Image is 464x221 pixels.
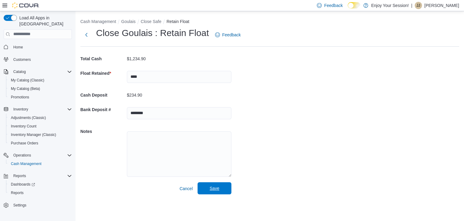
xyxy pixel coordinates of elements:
[17,15,72,27] span: Load All Apps in [GEOGRAPHIC_DATA]
[11,106,31,113] button: Inventory
[6,139,74,147] button: Purchase Orders
[8,77,47,84] a: My Catalog (Classic)
[80,29,92,41] button: Next
[11,44,25,51] a: Home
[415,2,422,9] div: Jacqueline Jones
[6,180,74,189] a: Dashboards
[179,186,193,192] span: Cancel
[417,2,420,9] span: JJ
[11,172,72,180] span: Reports
[11,106,72,113] span: Inventory
[213,29,243,41] a: Feedback
[411,2,412,9] p: |
[11,86,40,91] span: My Catalog (Beta)
[8,114,48,121] a: Adjustments (Classic)
[177,183,195,195] button: Cancel
[8,160,72,167] span: Cash Management
[6,76,74,84] button: My Catalog (Classic)
[11,132,56,137] span: Inventory Manager (Classic)
[127,56,146,61] p: $1,234.90
[13,153,31,158] span: Operations
[80,104,126,116] h5: Bank Deposit #
[8,123,39,130] a: Inventory Count
[8,160,44,167] a: Cash Management
[80,53,126,65] h5: Total Cash
[1,55,74,64] button: Customers
[166,19,189,24] button: Retain Float
[80,89,126,101] h5: Cash Deposit
[141,19,161,24] button: Close Safe
[8,114,72,121] span: Adjustments (Classic)
[8,123,72,130] span: Inventory Count
[8,94,72,101] span: Promotions
[11,202,29,209] a: Settings
[13,203,26,208] span: Settings
[11,56,72,63] span: Customers
[96,27,209,39] h1: Close Goulais : Retain Float
[8,77,72,84] span: My Catalog (Classic)
[80,125,126,137] h5: Notes
[424,2,459,9] p: [PERSON_NAME]
[11,201,72,209] span: Settings
[12,2,39,8] img: Cova
[1,43,74,51] button: Home
[198,182,231,194] button: Save
[1,68,74,76] button: Catalog
[11,190,24,195] span: Reports
[11,115,46,120] span: Adjustments (Classic)
[8,181,72,188] span: Dashboards
[11,95,29,100] span: Promotions
[8,181,37,188] a: Dashboards
[11,56,33,63] a: Customers
[8,140,41,147] a: Purchase Orders
[80,18,459,26] nav: An example of EuiBreadcrumbs
[11,161,41,166] span: Cash Management
[8,140,72,147] span: Purchase Orders
[121,19,135,24] button: Goulais
[11,172,28,180] button: Reports
[210,185,219,191] span: Save
[11,152,34,159] button: Operations
[11,68,72,75] span: Catalog
[6,130,74,139] button: Inventory Manager (Classic)
[11,141,38,146] span: Purchase Orders
[8,85,72,92] span: My Catalog (Beta)
[13,69,26,74] span: Catalog
[8,131,72,138] span: Inventory Manager (Classic)
[6,189,74,197] button: Reports
[80,67,126,79] h5: Float Retained
[8,189,26,196] a: Reports
[8,94,32,101] a: Promotions
[11,152,72,159] span: Operations
[80,19,116,24] button: Cash Management
[1,151,74,160] button: Operations
[11,68,28,75] button: Catalog
[8,85,43,92] a: My Catalog (Beta)
[1,172,74,180] button: Reports
[13,173,26,178] span: Reports
[11,78,44,83] span: My Catalog (Classic)
[13,57,31,62] span: Customers
[127,93,142,97] p: $234.90
[324,2,343,8] span: Feedback
[13,107,28,112] span: Inventory
[1,105,74,114] button: Inventory
[6,114,74,122] button: Adjustments (Classic)
[6,84,74,93] button: My Catalog (Beta)
[6,93,74,101] button: Promotions
[6,122,74,130] button: Inventory Count
[1,201,74,209] button: Settings
[13,45,23,50] span: Home
[8,131,59,138] a: Inventory Manager (Classic)
[371,2,409,9] p: Enjoy Your Session!
[8,189,72,196] span: Reports
[11,124,37,129] span: Inventory Count
[11,182,35,187] span: Dashboards
[6,160,74,168] button: Cash Management
[348,2,360,8] input: Dark Mode
[11,43,72,51] span: Home
[222,32,241,38] span: Feedback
